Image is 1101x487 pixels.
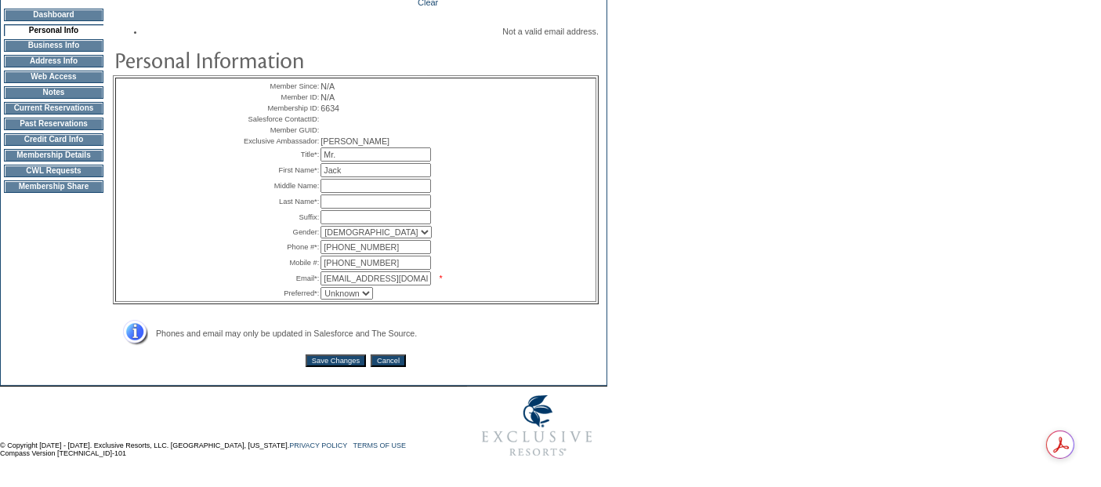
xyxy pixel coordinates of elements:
[4,180,103,193] td: Membership Share
[240,179,319,193] td: Middle Name:
[240,114,319,124] td: Salesforce ContactID:
[321,93,335,102] span: N/A
[289,442,347,449] a: PRIVACY POLICY
[321,82,335,91] span: N/A
[240,163,319,177] td: First Name*:
[240,104,319,113] td: Membership ID:
[371,354,406,367] input: Cancel
[4,102,103,114] td: Current Reservations
[240,93,319,102] td: Member ID:
[467,387,607,465] img: Exclusive Resorts
[4,55,103,67] td: Address Info
[144,27,599,36] li: Not a valid email address.
[4,165,103,177] td: CWL Requests
[4,149,103,162] td: Membership Details
[240,194,319,209] td: Last Name*:
[240,210,319,224] td: Suffix:
[4,118,103,130] td: Past Reservations
[4,133,103,146] td: Credit Card Info
[113,320,148,346] img: Address Info
[240,256,319,270] td: Mobile #:
[240,147,319,162] td: Title*:
[306,354,366,367] input: Save Changes
[240,226,319,238] td: Gender:
[353,442,407,449] a: TERMS OF USE
[240,240,319,254] td: Phone #*:
[240,136,319,146] td: Exclusive Ambassador:
[4,86,103,99] td: Notes
[4,39,103,52] td: Business Info
[240,271,319,285] td: Email*:
[321,104,339,113] span: 6634
[240,82,319,91] td: Member Since:
[4,9,103,21] td: Dashboard
[4,71,103,83] td: Web Access
[114,44,427,75] img: pgTtlPersonalInfo.gif
[156,329,417,338] span: Phones and email may only be updated in Salesforce and The Source.
[240,125,319,135] td: Member GUID:
[4,24,103,36] td: Personal Info
[240,287,319,300] td: Preferred*:
[321,136,389,146] span: [PERSON_NAME]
